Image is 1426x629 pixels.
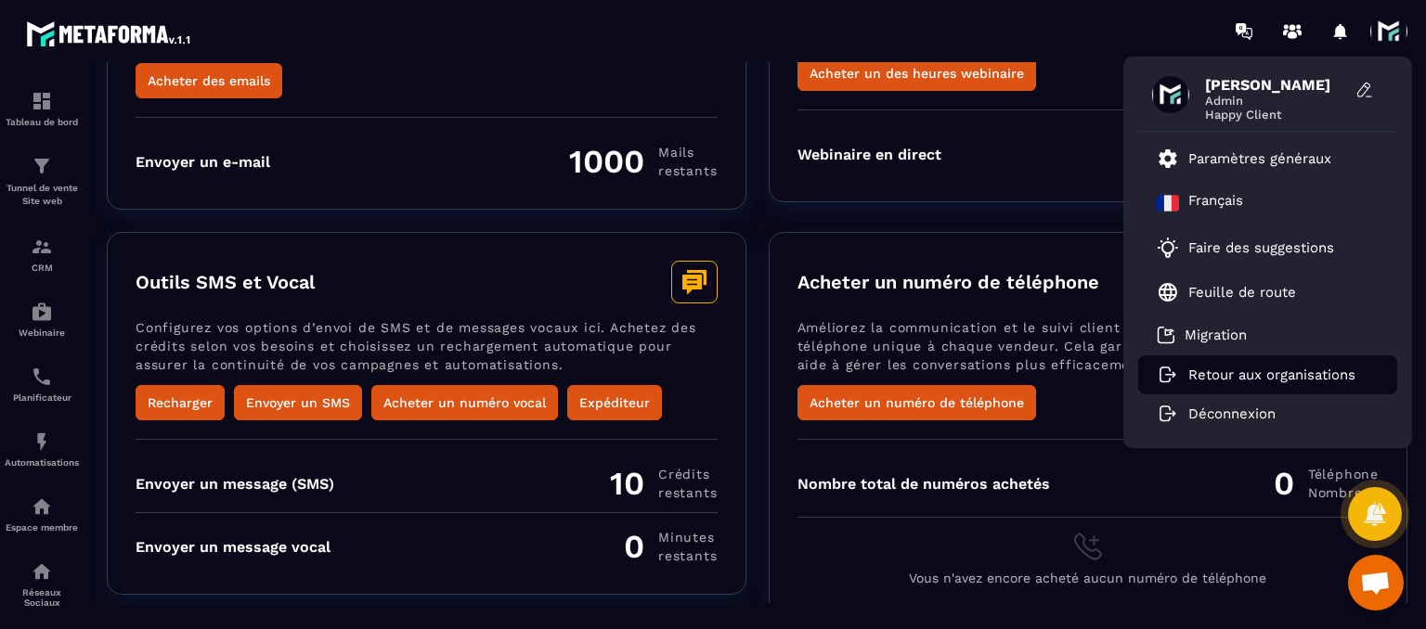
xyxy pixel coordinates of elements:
span: restants [658,546,717,565]
a: formationformationTunnel de vente Site web [5,141,79,222]
a: Feuille de route [1157,281,1296,303]
p: Tunnel de vente Site web [5,182,79,208]
span: Téléphone [1308,465,1379,483]
img: social-network [31,560,53,583]
span: Admin [1205,94,1344,108]
button: Acheter un numéro vocal [371,385,558,420]
a: automationsautomationsEspace membre [5,481,79,546]
p: Planificateur [5,392,79,403]
div: Envoyer un e-mail [136,153,270,171]
img: formation [31,236,53,258]
span: minutes [658,528,717,546]
span: Crédits [658,465,717,483]
p: Faire des suggestions [1188,239,1334,256]
a: schedulerschedulerPlanificateur [5,352,79,417]
p: Réseaux Sociaux [5,587,79,608]
span: Nombre [1308,483,1379,502]
a: formationformationTableau de bord [5,76,79,141]
a: automationsautomationsAutomatisations [5,417,79,481]
a: Faire des suggestions [1157,237,1355,259]
p: Espace membre [5,522,79,533]
img: scheduler [31,366,53,388]
span: Mails [658,143,717,161]
div: Envoyer un message (SMS) [136,475,334,493]
div: 1000 [569,142,717,181]
p: Webinaire [5,327,79,338]
div: Envoyer un message vocal [136,538,331,556]
button: Expéditeur [567,385,662,420]
div: Webinaire en direct [797,146,941,163]
div: 0 [1274,464,1379,503]
p: Feuille de route [1188,284,1296,301]
button: Recharger [136,385,225,420]
button: Acheter un numéro de téléphone [797,385,1036,420]
button: Acheter un des heures webinaire [797,56,1036,91]
img: automations [31,430,53,453]
h3: Acheter un numéro de téléphone [797,271,1099,293]
a: formationformationCRM [5,222,79,287]
span: Happy Client [1205,108,1344,122]
p: Paramètres généraux [1188,150,1331,167]
button: Envoyer un SMS [234,385,362,420]
div: Nombre total de numéros achetés [797,475,1050,493]
p: Retour aux organisations [1188,366,1355,383]
p: Améliorez la communication et le suivi client en attribuant un numéro de téléphone unique à chaqu... [797,318,1380,385]
button: Acheter des emails [136,63,282,98]
img: automations [31,301,53,323]
span: restants [658,161,717,180]
p: CRM [5,263,79,273]
img: logo [26,17,193,50]
span: restants [658,483,717,502]
p: Automatisations [5,457,79,468]
p: Configurez vos options d’envoi de SMS et de messages vocaux ici. Achetez des crédits selon vos be... [136,318,718,385]
div: 10 [610,464,717,503]
div: 0 [624,527,717,566]
p: Déconnexion [1188,405,1276,422]
a: Paramètres généraux [1157,148,1331,170]
p: Migration [1185,327,1247,343]
h3: Outils SMS et Vocal [136,271,315,293]
img: formation [31,155,53,177]
span: [PERSON_NAME] [1205,76,1344,94]
span: Vous n'avez encore acheté aucun numéro de téléphone [909,571,1266,585]
a: Migration [1157,326,1247,344]
a: automationsautomationsWebinaire [5,287,79,352]
img: automations [31,495,53,518]
img: formation [31,90,53,112]
a: Retour aux organisations [1157,366,1355,383]
p: Français [1188,192,1243,214]
a: social-networksocial-networkRéseaux Sociaux [5,546,79,622]
div: Ouvrir le chat [1348,555,1404,610]
p: Tableau de bord [5,117,79,127]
